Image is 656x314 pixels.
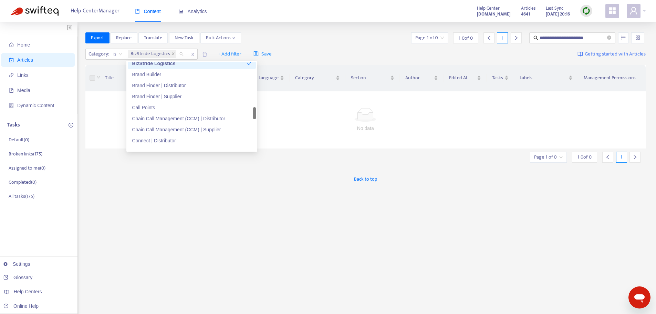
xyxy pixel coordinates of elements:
[86,49,110,59] span: Category :
[520,74,567,82] span: Labels
[253,51,259,56] span: save
[132,82,252,89] div: Brand Finder | Distributor
[17,57,33,63] span: Articles
[9,42,14,47] span: home
[608,7,616,15] span: appstore
[247,61,252,66] span: check
[459,34,473,42] span: 1 - 0 of 0
[248,49,277,60] button: saveSave
[9,179,37,186] p: Completed ( 0 )
[94,124,638,132] div: No data
[202,52,207,57] span: delete
[132,115,252,122] div: Chain Call Management (CCM) | Distributor
[633,155,637,160] span: right
[135,9,161,14] span: Content
[17,88,30,93] span: Media
[497,32,508,43] div: 1
[546,4,563,12] span: Last Sync
[577,49,646,60] a: Getting started with Articles
[290,65,345,91] th: Category
[128,102,256,113] div: Call Points
[128,50,176,58] span: BizStride Logistics
[628,286,650,308] iframe: Button to launch messaging window
[17,103,54,108] span: Dynamic Content
[582,7,591,15] img: sync.dc5367851b00ba804db3.png
[111,32,137,43] button: Replace
[487,65,514,91] th: Tasks
[132,71,252,78] div: Brand Builder
[206,34,236,42] span: Bulk Actions
[100,65,215,91] th: Title
[578,65,646,91] th: Management Permissions
[514,65,578,91] th: Labels
[259,74,279,82] span: Language
[577,153,592,161] span: 1 - 0 of 0
[128,91,256,102] div: Brand Finder | Supplier
[113,49,123,59] span: is
[400,65,444,91] th: Author
[492,74,503,82] span: Tasks
[132,148,252,155] div: Data Extracts
[9,136,29,143] p: Default ( 0 )
[169,32,199,43] button: New Task
[9,58,14,62] span: account-book
[218,50,241,58] span: + Add filter
[521,4,535,12] span: Articles
[618,32,629,43] button: unordered-list
[585,50,646,58] span: Getting started with Articles
[179,9,184,14] span: area-chart
[232,36,236,40] span: down
[116,34,132,42] span: Replace
[514,36,519,40] span: right
[295,74,334,82] span: Category
[9,193,34,200] p: All tasks ( 175 )
[17,72,29,78] span: Links
[477,4,500,12] span: Help Center
[128,135,256,146] div: Connect | Distributor
[179,9,207,14] span: Analytics
[607,35,611,41] span: close-circle
[3,261,30,267] a: Settings
[188,50,197,59] span: close
[71,4,119,18] span: Help Center Manager
[96,75,101,79] span: down
[477,10,511,18] strong: [DOMAIN_NAME]
[7,121,20,129] p: Tasks
[105,74,204,82] span: Title
[175,34,194,42] span: New Task
[144,34,162,42] span: Translate
[9,164,45,172] p: Assigned to me ( 0 )
[405,74,433,82] span: Author
[3,275,32,280] a: Glossary
[132,93,252,100] div: Brand Finder | Supplier
[449,74,476,82] span: Edited At
[546,10,570,18] strong: [DATE] 20:16
[444,65,487,91] th: Edited At
[253,65,290,91] th: Language
[132,104,252,111] div: Call Points
[91,34,104,42] span: Export
[605,155,610,160] span: left
[212,49,247,60] button: + Add filter
[131,50,170,58] span: BizStride Logistics
[128,113,256,124] div: Chain Call Management (CCM) | Distributor
[533,36,538,40] span: search
[607,36,611,40] span: close-circle
[521,10,530,18] strong: 4641
[9,150,42,158] p: Broken links ( 175 )
[171,52,175,56] span: close
[17,42,30,48] span: Home
[132,126,252,133] div: Chain Call Management (CCM) | Supplier
[132,60,247,67] div: BizStride Logistics
[253,50,272,58] span: Save
[10,6,59,16] img: Swifteq
[128,146,256,157] div: Data Extracts
[616,152,627,163] div: 1
[354,175,377,183] span: Back to top
[345,65,400,91] th: Section
[85,32,110,43] button: Export
[128,124,256,135] div: Chain Call Management (CCM) | Supplier
[128,69,256,80] div: Brand Builder
[14,289,42,294] span: Help Centers
[9,73,14,78] span: link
